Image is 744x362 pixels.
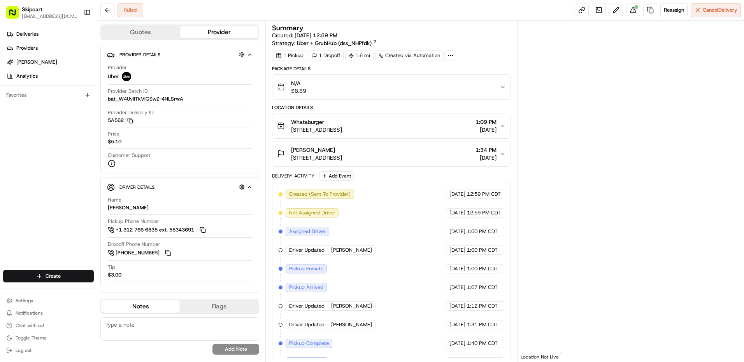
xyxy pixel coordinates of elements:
h3: Summary [272,24,304,31]
span: Pickup Phone Number [108,218,159,225]
span: Provider Delivery ID [108,109,154,116]
span: Type [108,285,119,292]
span: 1:00 PM CDT [467,228,498,235]
div: Favorites [3,89,94,101]
button: [PERSON_NAME][STREET_ADDRESS]1:34 PM[DATE] [272,141,511,166]
button: Skipcart [22,5,42,13]
button: Reassign [660,3,688,17]
button: CancelDelivery [691,3,741,17]
span: Provider [108,64,127,71]
span: [DATE] [449,191,465,198]
button: Chat with us! [3,320,94,331]
span: Customer Support [108,152,151,159]
div: 1 Dropoff [309,50,344,61]
div: $3.00 [108,271,121,278]
span: Created: [272,31,337,39]
div: Location Details [272,104,511,111]
span: 1:12 PM CDT [467,303,498,310]
span: [DATE] [449,209,465,216]
span: [DATE] [449,228,465,235]
span: 1:07 PM CDT [467,284,498,291]
a: [PERSON_NAME] [3,56,97,68]
span: [PHONE_NUMBER] [116,249,160,256]
div: Delivery Activity [272,173,314,179]
span: Provider Batch ID [108,88,148,95]
a: Analytics [3,70,97,82]
span: Chat with us! [16,322,44,329]
span: Driver Updated [289,247,325,254]
span: [PERSON_NAME] [331,247,372,254]
span: Pickup Complete [289,340,329,347]
span: +1 312 766 6835 ext. 55343691 [116,226,194,233]
span: [PERSON_NAME] [331,321,372,328]
span: Providers [16,45,38,52]
button: Add Event [319,171,354,181]
span: $8.89 [291,87,306,95]
span: 1:00 PM CDT [467,265,498,272]
span: Uber [108,73,119,80]
button: Skipcart[EMAIL_ADDRESS][DOMAIN_NAME] [3,3,81,22]
span: Pickup Enroute [289,265,323,272]
span: 12:59 PM CDT [467,191,501,198]
span: Create [46,273,61,280]
button: Create [3,270,94,282]
div: [PERSON_NAME] [108,204,149,211]
div: Package Details [272,66,511,72]
span: [DATE] [449,340,465,347]
span: Uber + GrubHub (dss_NHPfdk) [297,39,372,47]
span: bat_W4UvIITkViGSwZ-4NLSrwA [108,96,183,103]
span: Toggle Theme [16,335,47,341]
a: Created via Automation [375,50,444,61]
span: Provider Details [119,52,160,58]
span: 12:59 PM CDT [467,209,501,216]
span: Assigned Driver [289,228,326,235]
button: Whataburger[STREET_ADDRESS]1:09 PM[DATE] [272,113,511,138]
div: Location Not Live [518,352,562,362]
button: Driver Details [107,181,253,193]
span: [DATE] [449,303,465,310]
div: 1.6 mi [345,50,374,61]
span: [DATE] 12:59 PM [295,32,337,39]
a: Providers [3,42,97,54]
span: [STREET_ADDRESS] [291,126,342,134]
span: [PERSON_NAME] [331,303,372,310]
span: 1:34 PM [476,146,497,154]
span: Driver Details [119,184,154,190]
div: 1 Pickup [272,50,307,61]
span: Tip [108,264,115,271]
span: [STREET_ADDRESS] [291,154,342,162]
span: 1:00 PM CDT [467,247,498,254]
a: Uber + GrubHub (dss_NHPfdk) [297,39,377,47]
span: Analytics [16,73,38,80]
span: Settings [16,298,33,304]
button: [EMAIL_ADDRESS][DOMAIN_NAME] [22,13,77,19]
button: Quotes [101,26,180,38]
a: +1 312 766 6835 ext. 55343691 [108,226,207,234]
span: Created (Sent To Provider) [289,191,351,198]
button: Toggle Theme [3,332,94,343]
a: Deliveries [3,28,97,40]
span: [PERSON_NAME] [16,59,57,66]
span: Whataburger [291,118,324,126]
span: $5.10 [108,138,121,145]
button: Notes [101,300,180,313]
span: Deliveries [16,31,39,38]
button: 5A562 [108,117,133,124]
span: [DATE] [449,321,465,328]
span: Cancel Delivery [703,7,737,14]
span: [DATE] [476,154,497,162]
span: Not Assigned Driver [289,209,335,216]
span: Name [108,197,121,204]
span: Driver Updated [289,321,325,328]
span: [PERSON_NAME] [291,146,335,154]
button: Notifications [3,308,94,318]
a: [PHONE_NUMBER] [108,249,172,257]
img: uber-new-logo.jpeg [122,72,131,81]
span: Reassign [664,7,684,14]
span: Price [108,131,119,137]
span: Notifications [16,310,43,316]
